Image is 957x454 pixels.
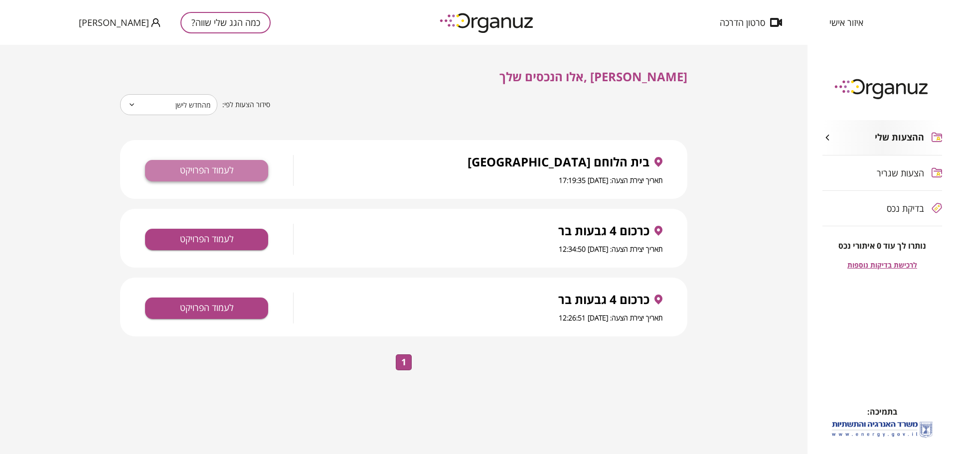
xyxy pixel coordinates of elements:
span: סידור הצעות לפי: [222,100,270,110]
nav: pagination navigation [394,354,413,370]
button: כמה הגג שלי שווה? [180,12,271,33]
span: בתמיכה: [867,406,897,417]
span: ההצעות שלי [875,132,924,143]
button: לעמוד הפרויקט [145,298,268,319]
span: תאריך יצירת הצעה: [DATE] 12:34:50 [559,244,662,254]
span: כרכום 4 גבעות בר [558,293,649,306]
span: [PERSON_NAME] ,אלו הנכסים שלך [499,68,687,85]
span: תאריך יצירת הצעה: [DATE] 12:26:51 [559,313,662,322]
img: לוגו משרד האנרגיה [830,418,935,441]
span: כרכום 4 גבעות בר [558,224,649,238]
button: לעמוד הפרויקט [145,229,268,250]
div: מהחדש לישן [120,91,217,119]
button: לעמוד הפרויקט [145,160,268,181]
span: בדיקת נכס [887,203,924,213]
span: איזור אישי [829,17,863,27]
button: בדיקת נכס [822,191,942,226]
button: סרטון הדרכה [705,17,797,27]
button: [PERSON_NAME] [79,16,160,29]
button: page 1 [396,354,412,370]
span: תאריך יצירת הצעה: [DATE] 17:19:35 [559,175,662,185]
span: בית הלוחם [GEOGRAPHIC_DATA] [468,155,649,169]
button: הצעות שגריר [822,155,942,190]
span: סרטון הדרכה [720,17,765,27]
span: הצעות שגריר [877,168,924,178]
img: logo [433,9,542,36]
button: איזור אישי [814,17,878,27]
button: לרכישת בדיקות נוספות [847,261,917,269]
span: נותרו לך עוד 0 איתורי נכס [838,241,926,251]
span: [PERSON_NAME] [79,17,149,27]
img: logo [827,75,937,102]
button: ההצעות שלי [822,120,942,155]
